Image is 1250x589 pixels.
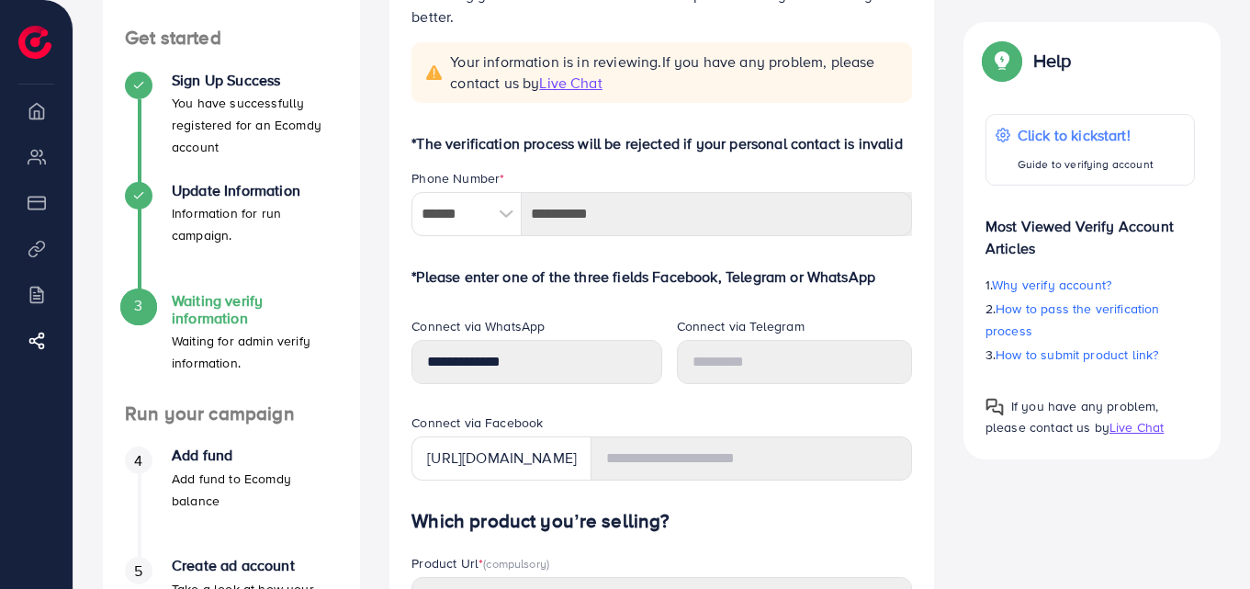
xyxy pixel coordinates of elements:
[103,447,360,557] li: Add fund
[677,317,805,335] label: Connect via Telegram
[985,398,1004,416] img: Popup guide
[985,298,1195,342] p: 2.
[172,72,338,89] h4: Sign Up Success
[172,92,338,158] p: You have successfully registered for an Ecomdy account
[1018,124,1154,146] p: Click to kickstart!
[172,202,338,246] p: Information for run campaign.
[411,317,545,335] label: Connect via WhatsApp
[450,51,901,94] span: Your information is in reviewing.
[134,295,142,316] span: 3
[103,292,360,402] li: Waiting verify information
[1033,50,1072,72] p: Help
[103,402,360,425] h4: Run your campaign
[1018,153,1154,176] p: Guide to verifying account
[426,65,443,80] img: alert
[411,413,543,432] label: Connect via Facebook
[985,397,1159,436] span: If you have any problem, please contact us by
[996,345,1158,364] span: How to submit product link?
[1172,506,1236,575] iframe: Chat
[134,450,142,471] span: 4
[103,182,360,292] li: Update Information
[985,44,1019,77] img: Popup guide
[539,73,602,93] span: Live Chat
[411,510,912,533] h4: Which product you’re selling?
[103,27,360,50] h4: Get started
[1109,418,1164,436] span: Live Chat
[134,561,142,582] span: 5
[103,72,360,182] li: Sign Up Success
[172,557,338,574] h4: Create ad account
[985,274,1195,296] p: 1.
[172,292,338,327] h4: Waiting verify information
[411,554,549,572] label: Product Url
[172,447,338,464] h4: Add fund
[992,276,1111,294] span: Why verify account?
[985,344,1195,366] p: 3.
[411,266,912,288] p: *Please enter one of the three fields Facebook, Telegram or WhatsApp
[411,169,504,187] label: Phone Number
[985,300,1160,340] span: How to pass the verification process
[483,555,549,572] span: (compulsory)
[411,436,591,481] div: [URL][DOMAIN_NAME]
[172,468,338,512] p: Add fund to Ecomdy balance
[18,26,51,59] img: logo
[172,182,338,199] h4: Update Information
[985,200,1195,259] p: Most Viewed Verify Account Articles
[450,51,874,93] span: If you have any problem, please contact us by
[172,330,338,374] p: Waiting for admin verify information.
[411,132,912,154] p: *The verification process will be rejected if your personal contact is invalid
